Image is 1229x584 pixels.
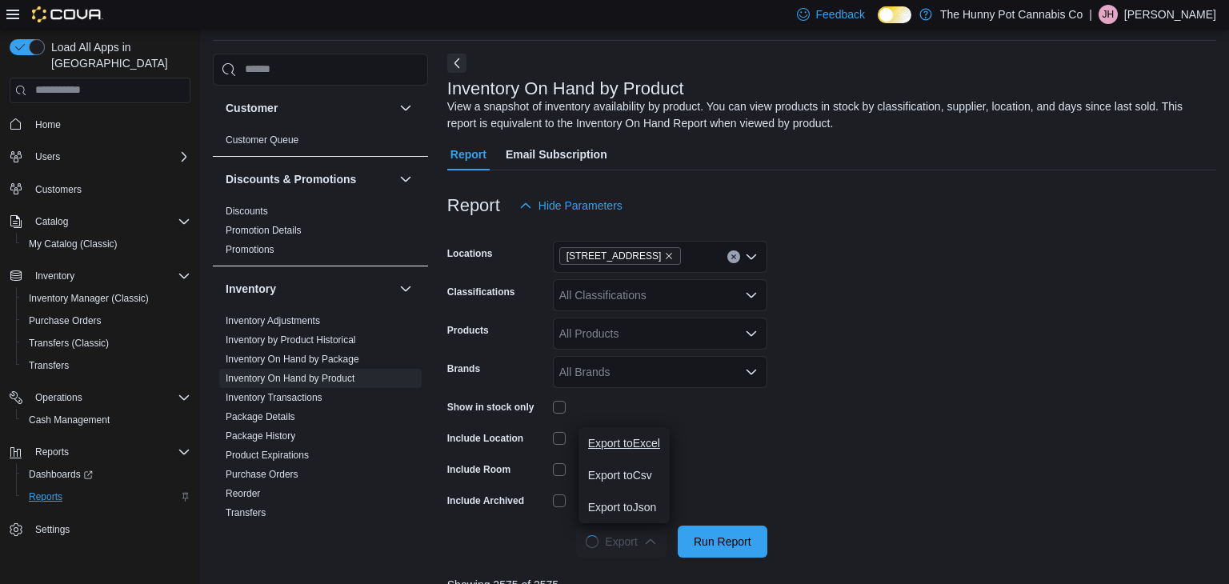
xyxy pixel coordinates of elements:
span: Transfers [226,506,266,519]
button: Inventory [226,281,393,297]
div: Inventory [213,311,428,529]
span: Users [35,150,60,163]
span: Transfers (Classic) [29,337,109,350]
a: Transfers (Classic) [22,334,115,353]
button: Export toCsv [578,459,670,491]
span: Catalog [29,212,190,231]
button: Users [3,146,197,168]
span: Home [35,118,61,131]
span: Purchase Orders [226,468,298,481]
span: Run Report [694,534,751,550]
a: Promotion Details [226,225,302,236]
button: Customer [226,100,393,116]
span: Dark Mode [878,23,879,24]
span: Purchase Orders [29,314,102,327]
span: Operations [29,388,190,407]
img: Cova [32,6,103,22]
button: Reports [29,442,75,462]
span: Loading [585,534,600,549]
button: Open list of options [745,250,758,263]
span: Cash Management [22,410,190,430]
a: My Catalog (Classic) [22,234,124,254]
span: Inventory [29,266,190,286]
label: Include Archived [447,494,524,507]
button: Inventory [396,279,415,298]
a: Inventory On Hand by Package [226,354,359,365]
a: Dashboards [16,463,197,486]
span: 600 Fleet St [559,247,682,265]
a: Transfers [22,356,75,375]
button: Customers [3,178,197,201]
span: JH [1103,5,1115,24]
button: Open list of options [745,327,758,340]
span: Catalog [35,215,68,228]
button: Clear input [727,250,740,263]
button: Transfers [16,354,197,377]
label: Locations [447,247,493,260]
a: Discounts [226,206,268,217]
a: Inventory On Hand by Product [226,373,354,384]
a: Reorder [226,488,260,499]
span: Settings [35,523,70,536]
span: Dashboards [29,468,93,481]
span: My Catalog (Classic) [29,238,118,250]
span: Transfers [22,356,190,375]
button: Reports [3,441,197,463]
a: Settings [29,520,76,539]
span: Inventory On Hand by Product [226,372,354,385]
label: Products [447,324,489,337]
a: Customer Queue [226,134,298,146]
span: Inventory [35,270,74,282]
span: Dashboards [22,465,190,484]
span: Discounts [226,205,268,218]
button: Reports [16,486,197,508]
a: Dashboards [22,465,99,484]
label: Include Location [447,432,523,445]
span: Inventory Transactions [226,391,322,404]
a: Home [29,115,67,134]
span: Load All Apps in [GEOGRAPHIC_DATA] [45,39,190,71]
a: Reports [22,487,69,506]
a: Transfers [226,507,266,518]
p: | [1089,5,1092,24]
a: Promotions [226,244,274,255]
a: Purchase Orders [22,311,108,330]
span: Inventory Adjustments [226,314,320,327]
button: Discounts & Promotions [226,171,393,187]
button: My Catalog (Classic) [16,233,197,255]
a: Cash Management [22,410,116,430]
button: Catalog [29,212,74,231]
span: [STREET_ADDRESS] [566,248,662,264]
span: Cash Management [29,414,110,426]
span: Purchase Orders [22,311,190,330]
button: Operations [3,386,197,409]
h3: Inventory On Hand by Product [447,79,684,98]
span: Reports [29,490,62,503]
span: Inventory by Product Historical [226,334,356,346]
a: Package Details [226,411,295,422]
a: Product Expirations [226,450,309,461]
h3: Report [447,196,500,215]
a: Inventory Transactions [226,392,322,403]
span: Reports [29,442,190,462]
a: Inventory Adjustments [226,315,320,326]
span: Transfers (Classic) [22,334,190,353]
span: Report [450,138,486,170]
label: Include Room [447,463,510,476]
button: Run Report [678,526,767,558]
button: Customer [396,98,415,118]
a: Package History [226,430,295,442]
button: Discounts & Promotions [396,170,415,189]
span: Settings [29,519,190,539]
span: Email Subscription [506,138,607,170]
button: Export toExcel [578,427,670,459]
span: Inventory On Hand by Package [226,353,359,366]
input: Dark Mode [878,6,911,23]
button: Cash Management [16,409,197,431]
button: Users [29,147,66,166]
button: Purchase Orders [16,310,197,332]
button: Open list of options [745,289,758,302]
span: Transfers [29,359,69,372]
